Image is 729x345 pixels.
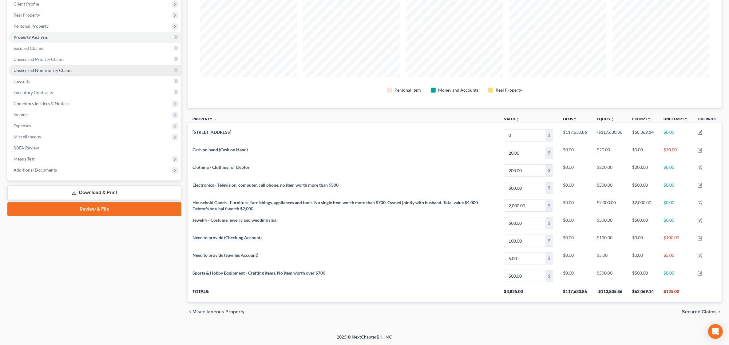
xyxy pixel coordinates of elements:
[9,87,181,98] a: Executory Contracts
[659,250,693,267] td: $5.00
[647,117,651,121] i: unfold_more
[14,134,41,139] span: Miscellaneous
[627,144,659,161] td: $0.00
[545,129,553,141] div: $
[659,126,693,144] td: $0.00
[504,235,545,247] input: 0.00
[592,144,627,161] td: $20.00
[558,250,592,267] td: $0.00
[682,309,717,314] span: Secured Claims
[659,197,693,214] td: $0.00
[14,156,35,161] span: Means Test
[192,252,258,258] span: Need to provide (Savings Account)
[7,185,181,200] a: Download & Print
[14,112,28,117] span: Income
[592,197,627,214] td: $2,000.00
[438,87,478,93] div: Money and Accounts
[545,217,553,229] div: $
[504,165,545,176] input: 0.00
[192,270,325,276] span: Sports & Hobby Equipment - Crafting items. No item worth over $700
[192,129,231,135] span: [STREET_ADDRESS]
[611,117,614,121] i: unfold_more
[682,309,722,314] button: Secured Claims chevron_right
[708,324,723,339] div: Open Intercom Messenger
[545,270,553,282] div: $
[627,126,659,144] td: $58,369.14
[9,43,181,54] a: Secured Claims
[659,144,693,161] td: $20.00
[14,167,57,172] span: Additional Documents
[545,252,553,264] div: $
[394,87,421,93] div: Personal Item
[545,235,553,247] div: $
[597,117,614,121] a: Equityunfold_more
[558,179,592,197] td: $0.00
[627,197,659,214] td: $2,000.00
[632,117,651,121] a: Exemptunfold_more
[592,285,627,302] th: -$113,805.86
[592,126,627,144] td: -$117,630.86
[496,87,522,93] div: Real Property
[504,270,545,282] input: 0.00
[9,54,181,65] a: Unsecured Priority Claims
[188,309,244,314] button: chevron_left Miscellaneous Property
[627,162,659,179] td: $200.00
[14,145,39,150] span: SOFA Review
[627,267,659,285] td: $500.00
[504,182,545,194] input: 0.00
[592,267,627,285] td: $500.00
[14,12,40,18] span: Real Property
[558,162,592,179] td: $0.00
[189,334,540,345] div: 2025 © NextChapterBK, INC
[592,232,627,250] td: $100.00
[504,252,545,264] input: 0.00
[558,197,592,214] td: $0.00
[664,117,688,121] a: Unexemptunfold_more
[563,117,577,121] a: Liensunfold_more
[192,217,276,223] span: Jewelry - Costume jewelry and wedding ring
[14,23,49,29] span: Personal Property
[558,126,592,144] td: $117,630.86
[14,1,39,6] span: Client Profile
[188,309,192,314] i: chevron_left
[188,285,499,302] th: Totals:
[9,142,181,153] a: SOFA Review
[504,217,545,229] input: 0.00
[627,179,659,197] td: $500.00
[192,309,244,314] span: Miscellaneous Property
[558,232,592,250] td: $0.00
[659,232,693,250] td: $100.00
[213,117,216,121] i: expand_less
[545,182,553,194] div: $
[545,200,553,212] div: $
[659,267,693,285] td: $0.00
[504,129,545,141] input: 0.00
[573,117,577,121] i: unfold_more
[7,202,181,216] a: Review & File
[659,214,693,232] td: $0.00
[14,123,31,128] span: Expenses
[659,285,693,302] th: $125.00
[592,250,627,267] td: $5.00
[14,90,53,95] span: Executory Contracts
[9,65,181,76] a: Unsecured Nonpriority Claims
[504,200,545,212] input: 0.00
[516,117,520,121] i: unfold_more
[627,232,659,250] td: $0.00
[558,285,592,302] th: $117,630.86
[558,214,592,232] td: $0.00
[192,147,248,152] span: Cash on hand (Cash on Hand)
[558,144,592,161] td: $0.00
[659,179,693,197] td: $0.00
[192,165,250,170] span: Clothing - Clothing for Debtor
[545,165,553,176] div: $
[592,179,627,197] td: $500.00
[627,250,659,267] td: $0.00
[14,101,69,106] span: Codebtors Insiders & Notices
[192,117,216,121] a: Property expand_less
[9,76,181,87] a: Lawsuits
[504,147,545,159] input: 0.00
[684,117,688,121] i: unfold_more
[545,147,553,159] div: $
[504,117,520,121] a: Valueunfold_more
